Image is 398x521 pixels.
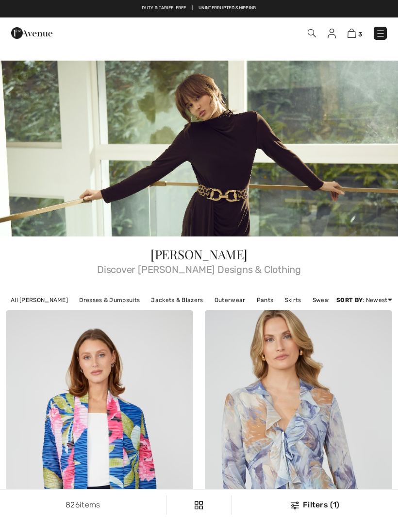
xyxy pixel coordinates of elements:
[238,499,392,511] div: Filters (1)
[210,294,250,306] a: Outerwear
[11,23,52,43] img: 1ère Avenue
[11,28,52,37] a: 1ère Avenue
[308,294,381,306] a: Sweaters & Cardigans
[336,297,363,303] strong: Sort By
[150,246,248,263] span: [PERSON_NAME]
[195,501,203,509] img: Filters
[336,296,392,304] div: : Newest
[66,500,80,509] span: 826
[146,294,208,306] a: Jackets & Blazers
[348,29,356,38] img: Shopping Bag
[358,31,362,38] span: 3
[74,294,145,306] a: Dresses & Jumpsuits
[280,294,306,306] a: Skirts
[376,29,385,38] img: Menu
[6,294,73,306] a: All [PERSON_NAME]
[252,294,279,306] a: Pants
[308,29,316,37] img: Search
[348,27,362,39] a: 3
[328,29,336,38] img: My Info
[291,502,299,509] img: Filters
[6,261,392,274] span: Discover [PERSON_NAME] Designs & Clothing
